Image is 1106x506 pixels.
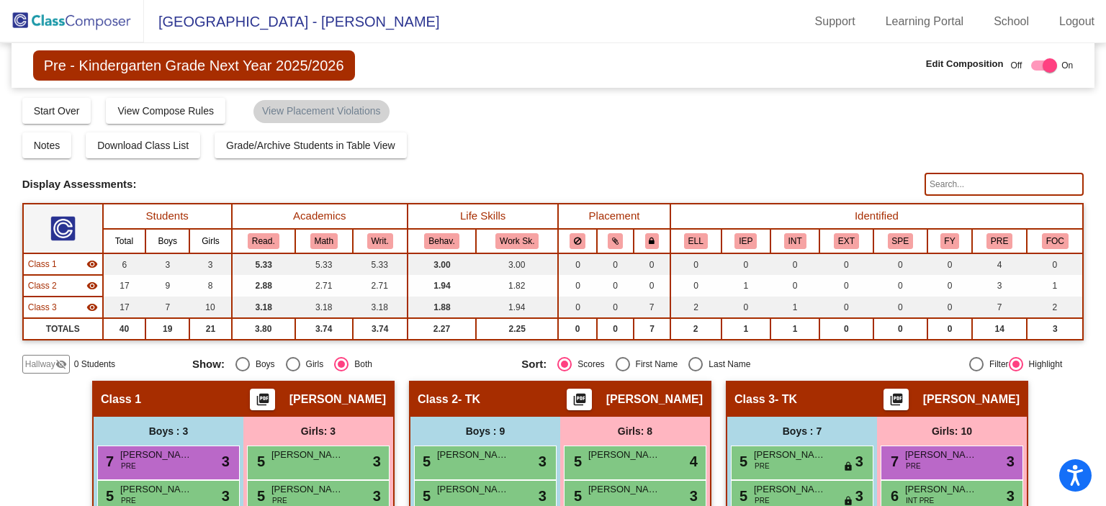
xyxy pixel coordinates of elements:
[253,100,389,123] mat-chip: View Placement Violations
[253,453,265,469] span: 5
[727,417,877,446] div: Boys : 7
[102,453,114,469] span: 7
[476,275,558,297] td: 1.82
[419,488,431,504] span: 5
[670,253,721,275] td: 0
[103,275,145,297] td: 17
[458,392,480,407] span: - TK
[243,417,393,446] div: Girls: 3
[721,318,770,340] td: 1
[222,451,230,472] span: 3
[923,392,1020,407] span: [PERSON_NAME]
[572,358,604,371] div: Scores
[634,229,670,253] th: Keep with teacher
[972,229,1028,253] th: Preschool
[408,253,476,275] td: 3.00
[597,253,634,275] td: 0
[558,204,670,229] th: Placement
[121,495,136,506] span: PRE
[476,318,558,340] td: 2.25
[103,318,145,340] td: 40
[310,233,338,249] button: Math
[1061,59,1073,72] span: On
[353,318,408,340] td: 3.74
[23,253,103,275] td: Melissa Seymour - No Class Name
[877,417,1027,446] div: Girls: 10
[906,461,921,471] span: PRE
[874,10,976,33] a: Learning Portal
[972,297,1028,318] td: 7
[106,98,225,124] button: View Compose Rules
[144,10,439,33] span: [GEOGRAPHIC_DATA] - [PERSON_NAME]
[734,233,757,249] button: IEP
[754,448,826,462] span: [PERSON_NAME]
[250,389,275,410] button: Print Students Details
[189,297,231,318] td: 10
[927,229,972,253] th: Foster Youth
[55,358,67,370] mat-icon: visibility_off
[1027,275,1083,297] td: 1
[819,318,873,340] td: 0
[1042,233,1069,249] button: FOC
[770,253,819,275] td: 0
[984,358,1009,371] div: Filter
[887,453,899,469] span: 7
[819,297,873,318] td: 0
[887,488,899,504] span: 6
[476,297,558,318] td: 1.94
[349,358,372,371] div: Both
[353,253,408,275] td: 5.33
[145,297,189,318] td: 7
[232,297,295,318] td: 3.18
[721,229,770,253] th: Resource IEP
[770,229,819,253] th: Introvert
[670,297,721,318] td: 2
[560,417,710,446] div: Girls: 8
[272,495,287,506] span: PRE
[927,275,972,297] td: 0
[634,253,670,275] td: 0
[843,461,853,473] span: lock
[690,451,698,472] span: 4
[570,488,582,504] span: 5
[232,204,408,229] th: Academics
[189,318,231,340] td: 21
[86,132,200,158] button: Download Class List
[1007,451,1015,472] span: 3
[271,448,343,462] span: [PERSON_NAME]
[634,318,670,340] td: 7
[597,229,634,253] th: Keep with students
[253,488,265,504] span: 5
[887,392,904,412] mat-icon: picture_as_pdf
[734,392,775,407] span: Class 3
[819,253,873,275] td: 0
[804,10,867,33] a: Support
[253,392,271,412] mat-icon: picture_as_pdf
[927,253,972,275] td: 0
[755,461,770,471] span: PRE
[121,461,136,471] span: PRE
[271,482,343,497] span: [PERSON_NAME]
[684,233,708,249] button: ELL
[248,233,279,249] button: Read.
[703,358,750,371] div: Last Name
[103,229,145,253] th: Total
[74,358,115,371] span: 0 Students
[819,229,873,253] th: Extrovert
[192,357,511,371] mat-radio-group: Select an option
[986,233,1012,249] button: PRE
[940,233,960,249] button: FY
[905,448,977,462] span: [PERSON_NAME]
[117,105,214,117] span: View Compose Rules
[86,280,98,292] mat-icon: visibility
[300,358,324,371] div: Girls
[819,275,873,297] td: 0
[101,392,141,407] span: Class 1
[1027,297,1083,318] td: 2
[873,275,928,297] td: 0
[570,392,588,412] mat-icon: picture_as_pdf
[873,253,928,275] td: 0
[873,229,928,253] th: Speech IEP
[597,275,634,297] td: 0
[721,275,770,297] td: 1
